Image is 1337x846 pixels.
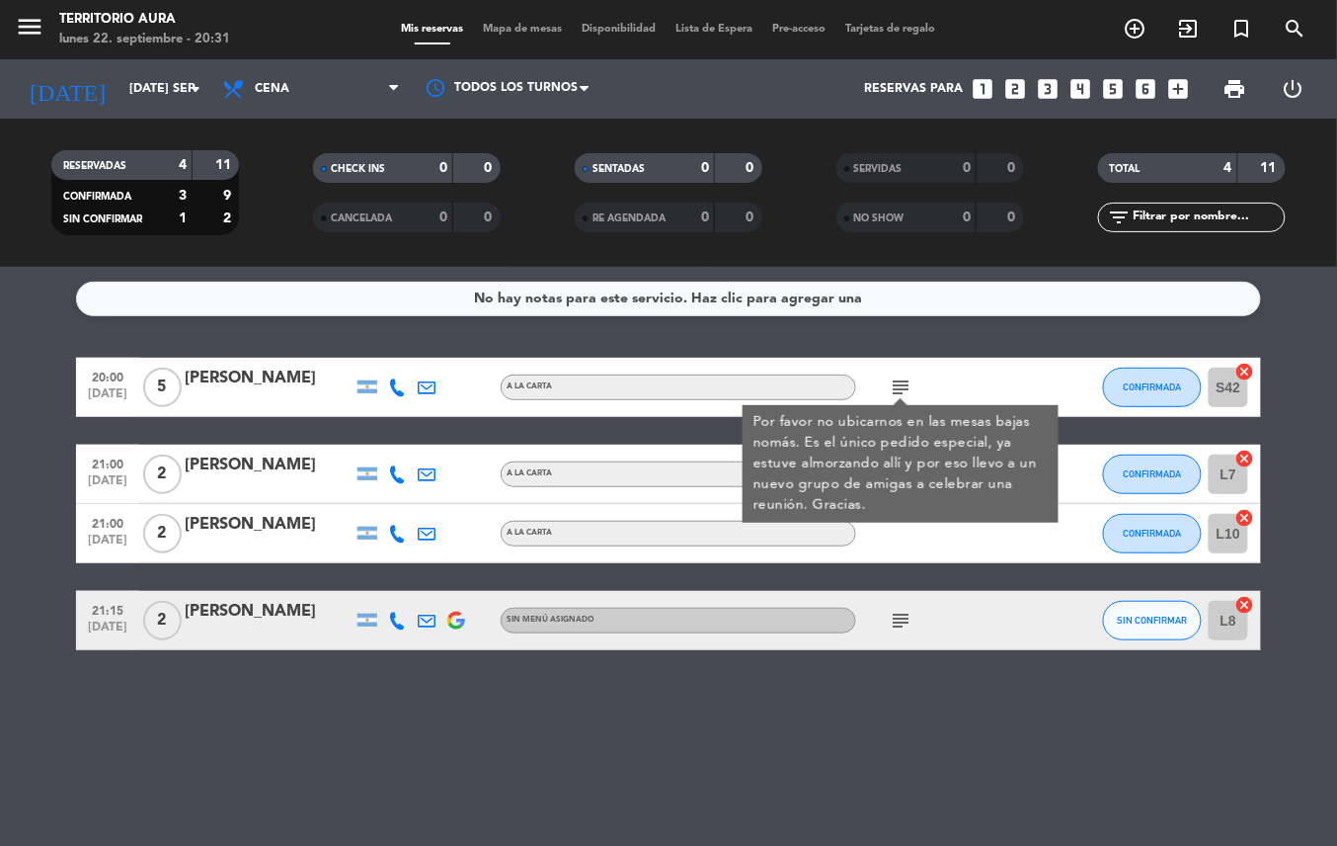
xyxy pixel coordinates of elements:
[1177,17,1201,41] i: exit_to_app
[889,376,912,399] i: subject
[331,213,392,223] span: CANCELADA
[63,214,142,224] span: SIN CONFIRMAR
[889,609,912,633] i: subject
[223,211,235,225] strong: 2
[667,24,763,35] span: Lista de Espera
[1224,161,1232,175] strong: 4
[1261,161,1281,175] strong: 11
[83,365,132,387] span: 20:00
[1068,76,1094,102] i: looks_4
[1101,76,1127,102] i: looks_5
[143,368,182,407] span: 5
[215,158,235,172] strong: 11
[1134,76,1159,102] i: looks_6
[83,534,132,556] span: [DATE]
[143,601,182,640] span: 2
[592,213,666,223] span: RE AGENDADA
[179,158,187,172] strong: 4
[223,189,235,203] strong: 9
[1007,211,1019,224] strong: 0
[1124,381,1182,392] span: CONFIRMADA
[1108,206,1132,229] i: filter_list
[701,161,709,175] strong: 0
[63,192,131,202] span: CONFIRMADA
[1281,77,1304,101] i: power_settings_new
[507,469,552,477] span: A LA CARTA
[255,82,289,96] span: Cena
[592,164,645,174] span: SENTADAS
[865,82,964,96] span: Reservas para
[1235,362,1255,381] i: cancel
[854,213,904,223] span: NO SHOW
[474,24,573,35] span: Mapa de mesas
[507,529,552,537] span: A LA CARTA
[143,514,182,553] span: 2
[83,621,132,643] span: [DATE]
[439,161,447,175] strong: 0
[439,211,447,224] strong: 0
[83,511,132,534] span: 21:00
[507,616,594,624] span: Sin menú asignado
[963,211,971,224] strong: 0
[1235,449,1255,468] i: cancel
[1235,595,1255,615] i: cancel
[763,24,836,35] span: Pre-acceso
[507,382,552,390] span: A LA CARTA
[1284,17,1307,41] i: search
[15,67,119,111] i: [DATE]
[971,76,996,102] i: looks_one
[854,164,903,174] span: SERVIDAS
[331,164,385,174] span: CHECK INS
[185,512,353,538] div: [PERSON_NAME]
[59,30,230,49] div: lunes 22. septiembre - 20:31
[1103,455,1202,494] button: CONFIRMADA
[392,24,474,35] span: Mis reservas
[184,77,207,101] i: arrow_drop_down
[963,161,971,175] strong: 0
[746,211,757,224] strong: 0
[1124,17,1147,41] i: add_circle_outline
[1103,368,1202,407] button: CONFIRMADA
[1003,76,1029,102] i: looks_two
[1118,615,1188,626] span: SIN CONFIRMAR
[447,612,465,630] img: google-logo.png
[185,453,353,478] div: [PERSON_NAME]
[1166,76,1192,102] i: add_box
[1007,161,1019,175] strong: 0
[83,387,132,410] span: [DATE]
[1124,468,1182,479] span: CONFIRMADA
[179,189,187,203] strong: 3
[1110,164,1140,174] span: TOTAL
[143,455,182,494] span: 2
[185,599,353,625] div: [PERSON_NAME]
[179,211,187,225] strong: 1
[83,474,132,497] span: [DATE]
[1036,76,1062,102] i: looks_3
[485,211,497,224] strong: 0
[573,24,667,35] span: Disponibilidad
[15,12,44,48] button: menu
[15,12,44,42] i: menu
[1222,77,1246,101] span: print
[1230,17,1254,41] i: turned_in_not
[701,211,709,224] strong: 0
[83,598,132,621] span: 21:15
[485,161,497,175] strong: 0
[63,161,126,171] span: RESERVADAS
[185,366,353,391] div: [PERSON_NAME]
[753,412,1049,516] div: Por favor no ubicarnos en las mesas bajas nomás. Es el único pedido especial, ya estuve almorzand...
[475,288,863,310] div: No hay notas para este servicio. Haz clic para agregar una
[1124,528,1182,539] span: CONFIRMADA
[836,24,946,35] span: Tarjetas de regalo
[1132,207,1285,228] input: Filtrar por nombre...
[746,161,757,175] strong: 0
[1264,59,1322,119] div: LOG OUT
[83,452,132,474] span: 21:00
[59,10,230,30] div: TERRITORIO AURA
[1103,601,1202,640] button: SIN CONFIRMAR
[1235,508,1255,528] i: cancel
[1103,514,1202,553] button: CONFIRMADA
